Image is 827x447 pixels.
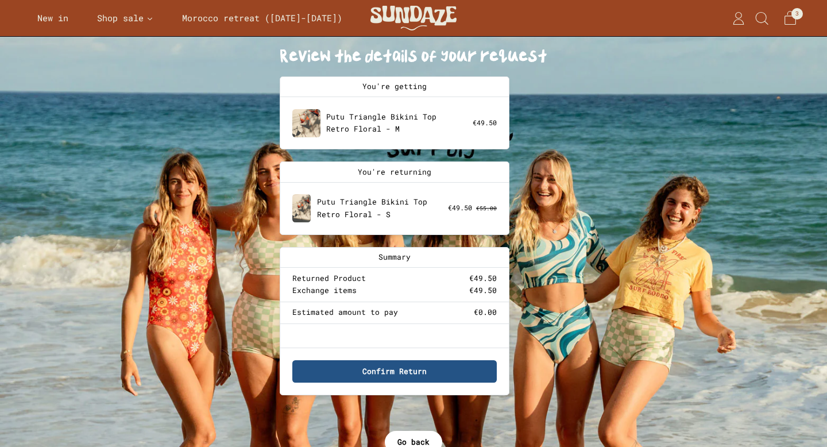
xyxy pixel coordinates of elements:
p: You're returning [292,166,497,178]
p: Putu Triangle Bikini Top Retro Floral - S [317,196,438,221]
p: €49.50 [473,118,497,129]
p: €49.50 [469,272,497,284]
p: You're getting [292,80,497,93]
p: €49.50 [444,203,497,214]
img: Sundaze_KimdeHoop_Day1-96.jpg [292,194,311,222]
img: Sundaze_KimdeHoop_Day1-96.jpg [292,109,320,137]
span: New in [37,12,68,24]
span: Morocco retreat ([DATE]-[DATE]) [182,12,342,24]
span: Confirm Return [362,361,427,382]
a: Morocco retreat ([DATE]-[DATE]) [168,2,357,34]
h1: Review the details of your request [280,48,547,64]
p: Estimated amount to pay [292,306,398,318]
p: Summary [292,251,497,263]
p: €49.50 [469,284,497,296]
p: Exchange items [292,284,357,296]
a: Shop sale [83,2,168,34]
span: Shop sale [97,12,144,24]
a: New in [23,2,83,34]
p: Putu Triangle Bikini Top Retro Floral - M [326,111,457,136]
p: €0.00 [474,306,497,318]
button: Confirm Return [292,360,497,383]
strike: €55.00 [476,205,497,212]
a: 3 [776,2,804,34]
p: Returned Product [292,272,366,284]
img: SunDaze Surf [370,6,457,30]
